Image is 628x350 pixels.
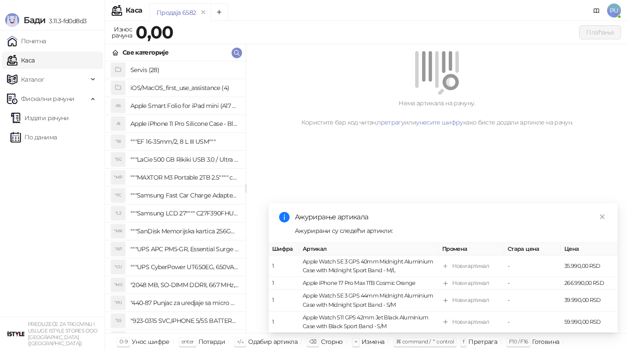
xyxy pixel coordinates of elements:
[7,325,24,343] img: 64x64-companyLogo-77b92cf4-9946-4f36-9751-bf7bb5fd2c7d.png
[561,290,618,312] td: 39.990,00 RSD
[607,3,621,17] span: PU
[130,117,239,131] h4: Apple iPhone 11 Pro Silicone Case - Black
[10,109,69,127] a: Издати рачуни
[579,25,621,39] button: Плаћање
[299,312,439,333] td: Apple Watch S11 GPS 42mm Jet Black Aluminium Case with Black Sport Band - S/M
[7,32,46,50] a: Почетна
[452,318,489,326] div: Нови артикал
[130,296,239,310] h4: "440-87 Punjac za uredjaje sa micro USB portom 4/1, Stand."
[105,61,246,333] div: grid
[130,63,239,77] h4: Servis (28)
[211,3,228,21] button: Add tab
[321,336,343,347] div: Сторно
[111,99,125,113] div: AS
[111,206,125,220] div: "L2
[130,99,239,113] h4: Apple Smart Folio for iPad mini (A17 Pro) - Sage
[130,242,239,256] h4: """UPS APC PM5-GR, Essential Surge Arrest,5 utic_nica"""
[561,243,618,256] th: Цена
[256,98,618,127] div: Нема артикала на рачуну. Користите бар код читач, или како бисте додали артикле на рачун.
[532,336,559,347] div: Готовина
[111,296,125,310] div: "PU
[309,338,316,345] span: ⌫
[111,188,125,202] div: "FC
[130,152,239,166] h4: """LaCie 500 GB Rikiki USB 3.0 / Ultra Compact & Resistant aluminum / USB 3.0 / 2.5"""""""
[111,152,125,166] div: "5G
[198,9,209,16] button: remove
[111,314,125,328] div: "S5
[130,206,239,220] h4: """Samsung LCD 27"""" C27F390FHUXEN"""
[10,128,57,146] a: По данима
[299,277,439,290] td: Apple iPhone 17 Pro Max 1TB Cosmic Orange
[181,338,194,345] span: enter
[111,224,125,238] div: "MK
[463,338,464,345] span: f
[111,135,125,149] div: "18
[452,279,489,288] div: Нови артикал
[130,170,239,184] h4: """MAXTOR M3 Portable 2TB 2.5"""" crni eksterni hard disk HX-M201TCB/GM"""
[111,260,125,274] div: "CU
[248,336,297,347] div: Одабир артикла
[132,336,170,347] div: Унос шифре
[237,338,244,345] span: ↑/↓
[111,242,125,256] div: "AP
[439,243,504,256] th: Промена
[504,312,561,333] td: -
[468,336,497,347] div: Претрага
[561,312,618,333] td: 59.990,00 RSD
[21,90,74,107] span: Фискални рачуни
[7,52,34,69] a: Каса
[24,15,45,25] span: Бади
[590,3,604,17] a: Документација
[111,332,125,346] div: "SD
[119,338,127,345] span: 0-9
[362,336,384,347] div: Измена
[355,338,357,345] span: +
[198,336,225,347] div: Потврди
[504,290,561,312] td: -
[130,224,239,238] h4: """SanDisk Memorijska kartica 256GB microSDXC sa SD adapterom SDSQXA1-256G-GN6MA - Extreme PLUS, ...
[130,81,239,95] h4: iOS/MacOS_first_use_assistance (4)
[269,243,299,256] th: Шифра
[130,278,239,292] h4: "2048 MB, SO-DIMM DDRII, 667 MHz, Napajanje 1,8 0,1 V, Latencija CL5"
[45,17,86,25] span: 3.11.3-fd0d8d3
[452,262,489,270] div: Нови артикал
[295,226,607,236] div: Ажурирани су следећи артикли:
[299,256,439,277] td: Apple Watch SE 3 GPS 40mm Midnight Aluminium Case with Midnight Sport Band - M/L
[597,212,607,222] a: Close
[111,278,125,292] div: "MS
[295,212,607,222] div: Ажурирање артикала
[136,21,173,43] strong: 0,00
[504,256,561,277] td: -
[130,314,239,328] h4: "923-0315 SVC,IPHONE 5/5S BATTERY REMOVAL TRAY Držač za iPhone sa kojim se otvara display
[504,243,561,256] th: Стара цена
[504,277,561,290] td: -
[28,321,98,347] small: PREDUZEĆE ZA TRGOVINU I USLUGE ISTYLE STORES DOO [GEOGRAPHIC_DATA] ([GEOGRAPHIC_DATA])
[110,24,134,41] div: Износ рачуна
[126,7,142,14] div: Каса
[269,312,299,333] td: 1
[130,135,239,149] h4: """EF 16-35mm/2, 8 L III USM"""
[299,243,439,256] th: Артикал
[123,48,168,57] div: Све категорије
[111,117,125,131] div: AI
[111,170,125,184] div: "MP
[130,332,239,346] h4: "923-0448 SVC,IPHONE,TOURQUE DRIVER KIT .65KGF- CM Šrafciger "
[509,338,528,345] span: F10 / F16
[5,13,19,27] img: Logo
[377,118,404,126] a: претрагу
[279,212,290,222] span: info-circle
[452,296,489,305] div: Нови артикал
[269,256,299,277] td: 1
[396,338,454,345] span: ⌘ command / ⌃ control
[269,290,299,312] td: 1
[21,71,44,88] span: Каталог
[299,290,439,312] td: Apple Watch SE 3 GPS 44mm Midnight Aluminium Case with Midnight Sport Band - S/M
[157,8,196,17] div: Продаја 6582
[130,260,239,274] h4: """UPS CyberPower UT650EG, 650VA/360W , line-int., s_uko, desktop"""
[561,277,618,290] td: 266.990,00 RSD
[561,256,618,277] td: 35.990,00 RSD
[416,118,463,126] a: унесите шифру
[599,214,605,220] span: close
[269,277,299,290] td: 1
[130,188,239,202] h4: """Samsung Fast Car Charge Adapter, brzi auto punja_, boja crna"""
